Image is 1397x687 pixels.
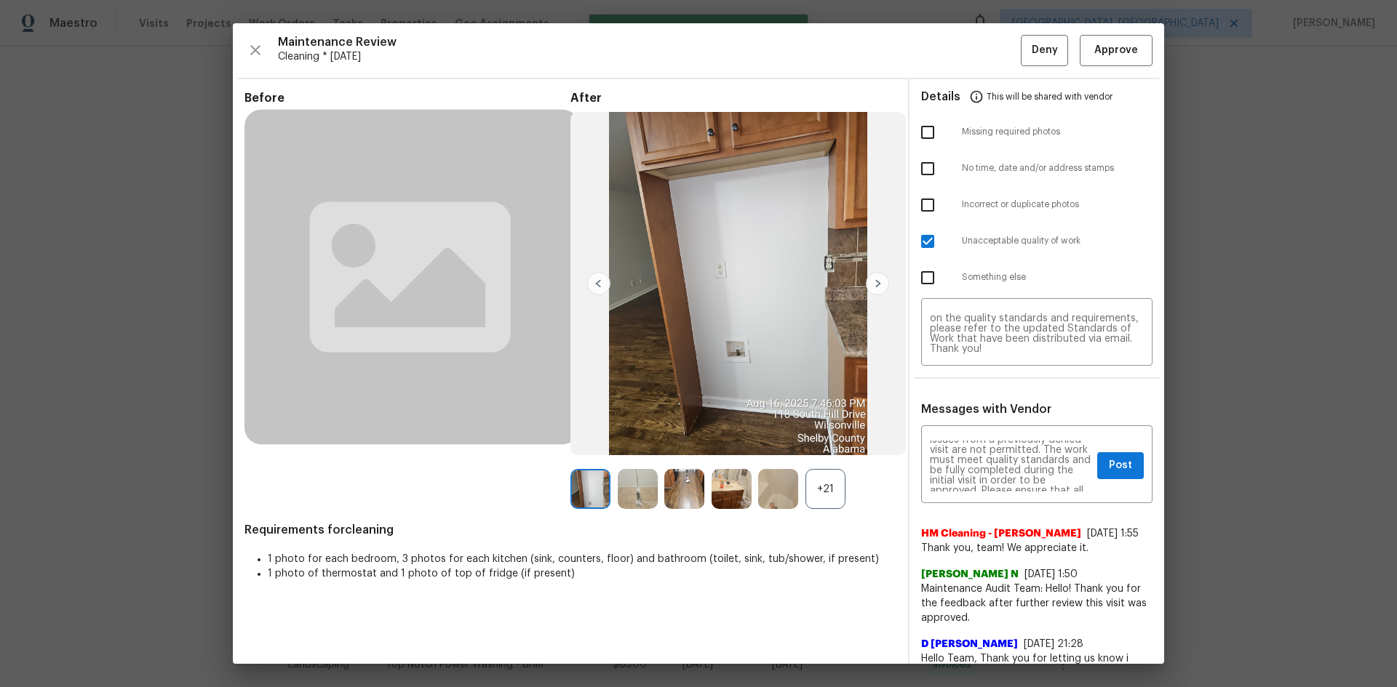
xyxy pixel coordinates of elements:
[910,260,1164,296] div: Something else
[930,441,1091,491] textarea: Maintenance Audit Team: Hello! Unfortunately, this Cleaning visit completed on [DATE] has been de...
[921,637,1018,651] span: D [PERSON_NAME]
[921,582,1153,625] span: Maintenance Audit Team: Hello! Thank you for the feedback after further review this visit was app...
[278,35,1021,49] span: Maintenance Review
[962,235,1153,247] span: Unacceptable quality of work
[268,552,896,566] li: 1 photo for each bedroom, 3 photos for each kitchen (sink, counters, floor) and bathroom (toilet,...
[1097,452,1144,479] button: Post
[921,541,1153,555] span: Thank you, team! We appreciate it.
[570,91,896,105] span: After
[910,223,1164,260] div: Unacceptable quality of work
[962,198,1153,211] span: Incorrect or duplicate photos
[921,567,1019,582] span: [PERSON_NAME] N
[866,272,889,295] img: right-chevron-button-url
[1080,35,1153,66] button: Approve
[1021,35,1068,66] button: Deny
[1109,457,1132,475] span: Post
[921,79,960,114] span: Details
[278,49,1021,64] span: Cleaning * [DATE]
[244,523,896,537] span: Requirements for cleaning
[910,187,1164,223] div: Incorrect or duplicate photos
[587,272,610,295] img: left-chevron-button-url
[987,79,1113,114] span: This will be shared with vendor
[1087,529,1139,539] span: [DATE] 1:55
[1024,639,1083,649] span: [DATE] 21:28
[1024,569,1078,579] span: [DATE] 1:50
[962,271,1153,284] span: Something else
[910,150,1164,187] div: No time, date and/or address stamps
[910,114,1164,150] div: Missing required photos
[962,162,1153,174] span: No time, date and/or address stamps
[921,403,1051,415] span: Messages with Vendor
[1094,41,1138,60] span: Approve
[805,469,845,509] div: +21
[1032,41,1058,60] span: Deny
[268,566,896,581] li: 1 photo of thermostat and 1 photo of top of fridge (if present)
[244,91,570,105] span: Before
[921,526,1081,541] span: HM Cleaning - [PERSON_NAME]
[962,126,1153,138] span: Missing required photos
[930,313,1144,354] textarea: Maintenance Audit Team: Hello! Unfortunately, this Cleaning visit completed on [DATE] has been de...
